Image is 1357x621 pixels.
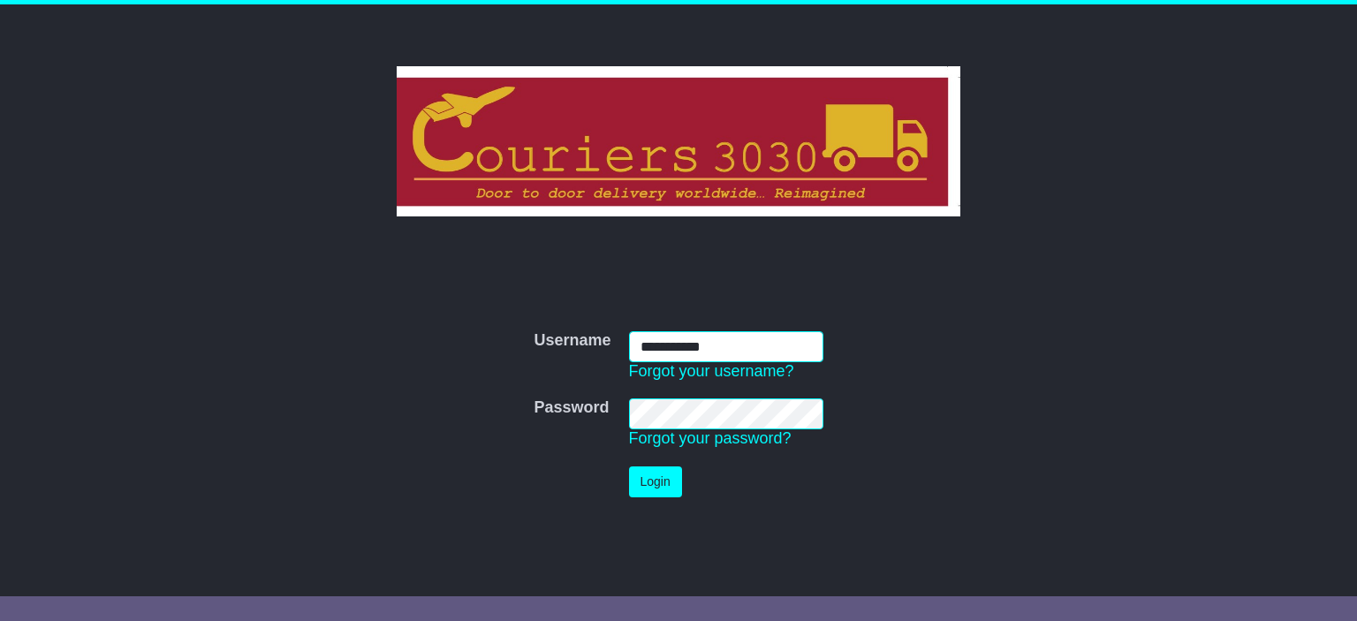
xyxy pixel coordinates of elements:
img: Couriers 3030 [397,66,961,216]
a: Forgot your password? [629,429,792,447]
button: Login [629,466,682,497]
label: Password [534,398,609,418]
a: Forgot your username? [629,362,794,380]
label: Username [534,331,610,351]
